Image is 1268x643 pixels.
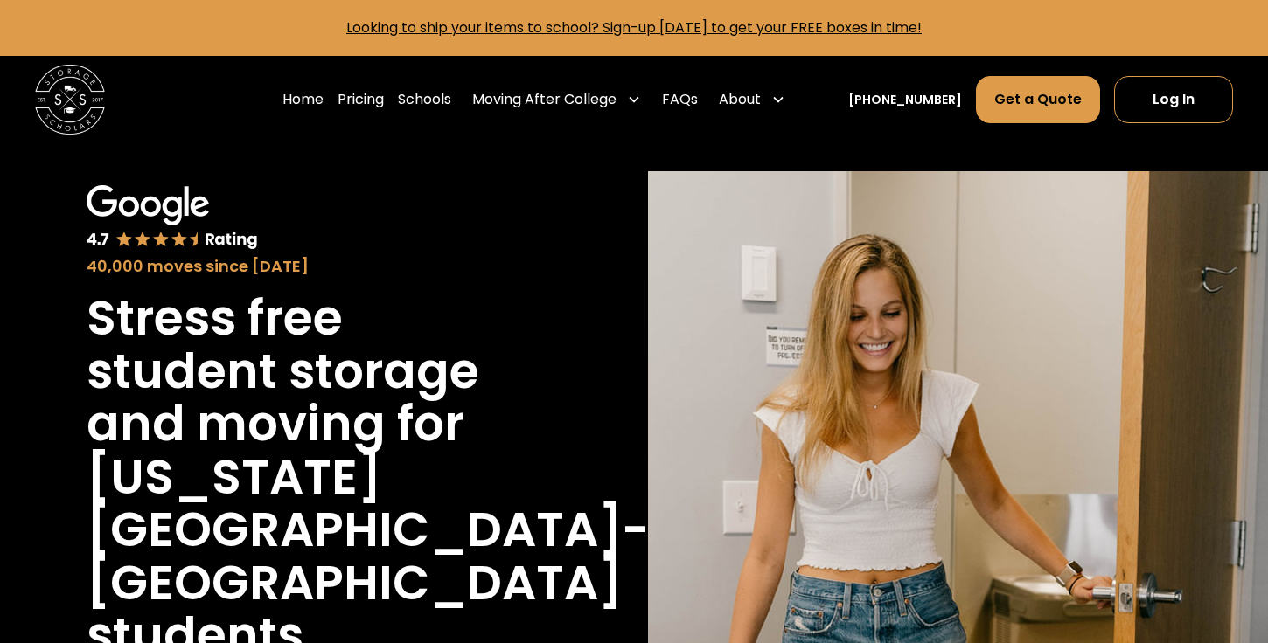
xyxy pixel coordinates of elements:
[662,75,698,124] a: FAQs
[35,65,105,135] img: Storage Scholars main logo
[472,89,617,110] div: Moving After College
[719,89,761,110] div: About
[976,76,1100,123] a: Get a Quote
[87,185,258,251] img: Google 4.7 star rating
[338,75,384,124] a: Pricing
[87,451,650,610] h1: [US_STATE][GEOGRAPHIC_DATA]-[GEOGRAPHIC_DATA]
[87,254,533,278] div: 40,000 moves since [DATE]
[346,17,922,38] a: Looking to ship your items to school? Sign-up [DATE] to get your FREE boxes in time!
[87,292,533,451] h1: Stress free student storage and moving for
[848,91,962,109] a: [PHONE_NUMBER]
[282,75,324,124] a: Home
[398,75,451,124] a: Schools
[1114,76,1233,123] a: Log In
